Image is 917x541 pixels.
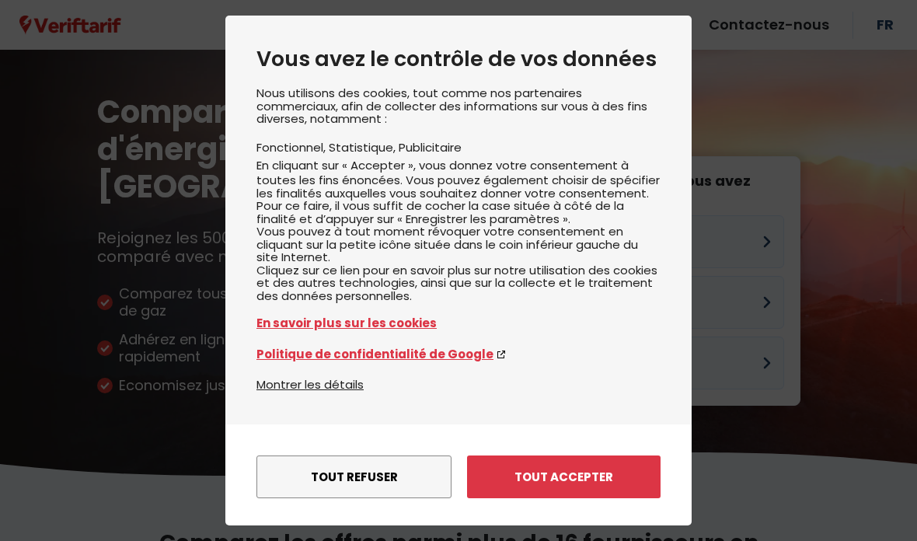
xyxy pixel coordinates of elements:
li: Publicitaire [399,139,462,155]
li: Fonctionnel [256,139,329,155]
button: Tout refuser [256,455,452,498]
h2: Vous avez le contrôle de vos données [256,47,661,72]
div: menu [225,424,692,529]
button: Tout accepter [467,455,661,498]
div: Nous utilisons des cookies, tout comme nos partenaires commerciaux, afin de collecter des informa... [256,87,661,375]
button: Montrer les détails [256,375,364,393]
a: En savoir plus sur les cookies [256,314,661,332]
li: Statistique [329,139,399,155]
a: Politique de confidentialité de Google [256,345,661,363]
